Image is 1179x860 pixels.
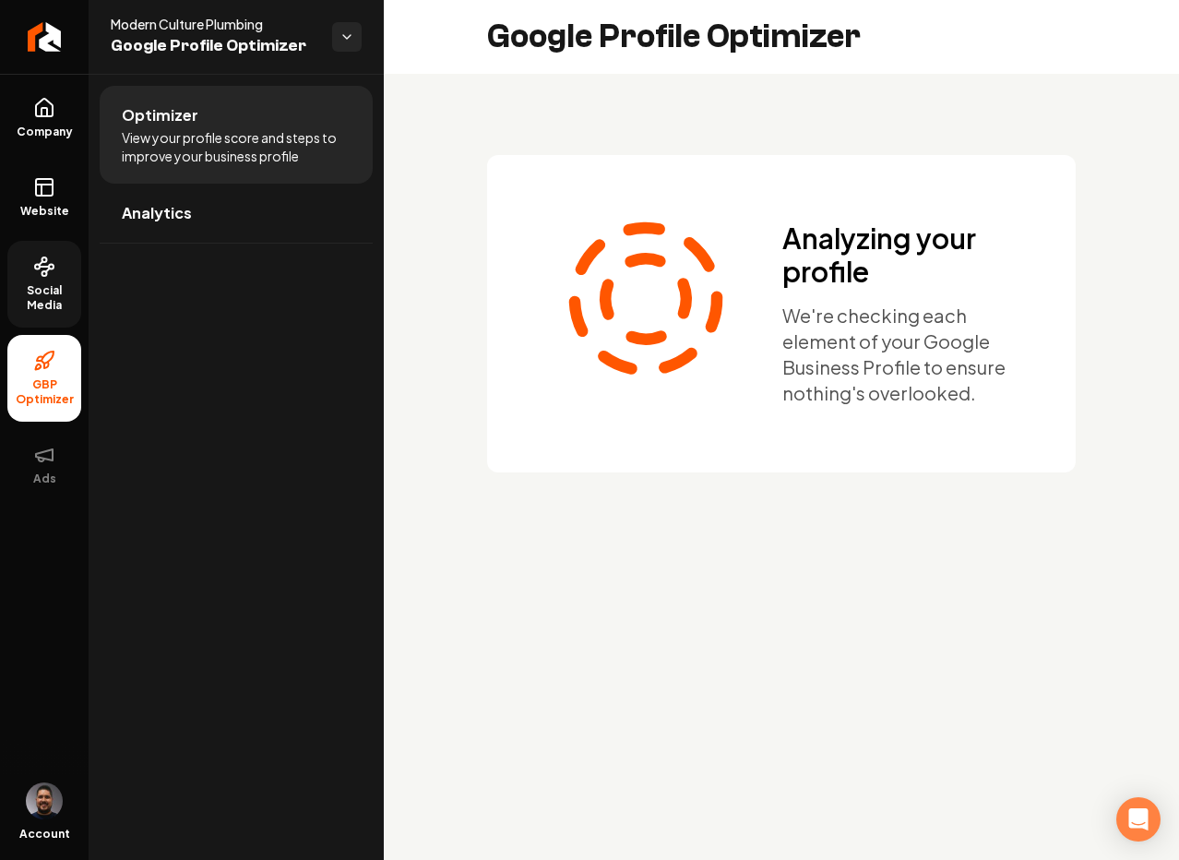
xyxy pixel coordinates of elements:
span: Company [9,125,80,139]
a: Company [7,82,81,154]
span: Optimizer [122,104,198,126]
a: Social Media [7,241,81,328]
span: Website [13,204,77,219]
img: Daniel Humberto Ortega Celis [26,782,63,819]
span: Modern Culture Plumbing [111,15,317,33]
span: GBP Optimizer [7,377,81,407]
span: View your profile score and steps to improve your business profile [122,128,351,165]
button: Ads [7,429,81,501]
span: Analytics [122,202,192,224]
h1: Analyzing your profile [782,221,1009,288]
span: Ads [26,472,64,486]
p: We're checking each element of your Google Business Profile to ensure nothing's overlooked. [782,303,1009,406]
h2: Google Profile Optimizer [487,18,861,55]
img: Rebolt Logo [28,22,62,52]
span: Account [19,827,70,842]
button: Open user button [26,782,63,819]
div: Open Intercom Messenger [1116,797,1161,842]
a: Analytics [100,184,373,243]
a: Website [7,161,81,233]
span: Google Profile Optimizer [111,33,317,59]
span: Social Media [7,283,81,313]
